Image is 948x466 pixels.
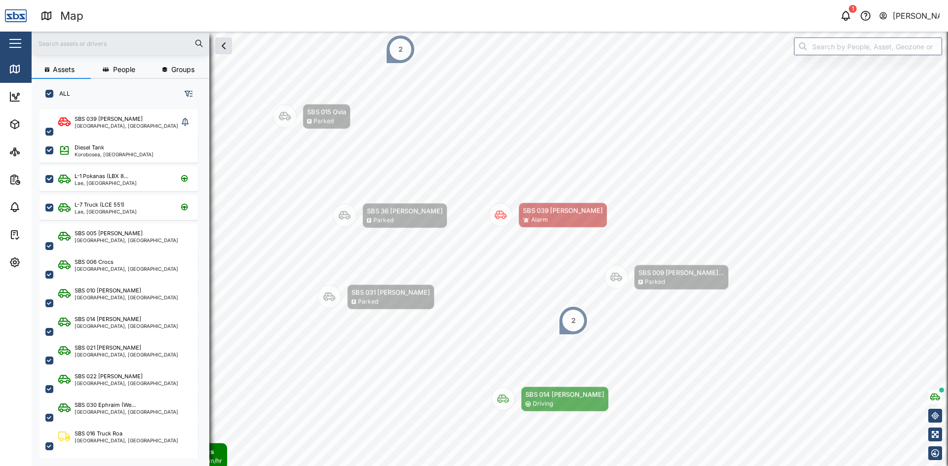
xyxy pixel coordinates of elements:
[352,287,430,297] div: SBS 031 [PERSON_NAME]
[367,206,443,216] div: SBS 36 [PERSON_NAME]
[75,172,128,180] div: L-1 Pokanas (LBX 8...
[26,229,53,240] div: Tasks
[531,215,548,225] div: Alarm
[849,5,857,13] div: 1
[317,285,434,310] div: Map marker
[113,66,135,73] span: People
[75,409,178,414] div: [GEOGRAPHIC_DATA], [GEOGRAPHIC_DATA]
[638,268,724,278] div: SBS 009 [PERSON_NAME]...
[5,5,27,27] img: Main Logo
[314,117,334,126] div: Parked
[75,123,178,128] div: [GEOGRAPHIC_DATA], [GEOGRAPHIC_DATA]
[358,297,378,307] div: Parked
[75,287,141,295] div: SBS 010 [PERSON_NAME]
[26,174,59,185] div: Reports
[32,32,948,466] canvas: Map
[75,372,143,381] div: SBS 022 [PERSON_NAME]
[75,115,143,123] div: SBS 039 [PERSON_NAME]
[645,278,665,287] div: Parked
[26,146,49,157] div: Sites
[75,344,141,352] div: SBS 021 [PERSON_NAME]
[26,119,56,130] div: Assets
[60,7,83,25] div: Map
[273,104,351,129] div: Map marker
[75,143,104,152] div: Diesel Tank
[39,106,209,458] div: grid
[75,381,178,386] div: [GEOGRAPHIC_DATA], [GEOGRAPHIC_DATA]
[53,90,70,98] label: ALL
[373,216,394,225] div: Parked
[333,203,447,228] div: Map marker
[386,35,415,64] div: Map marker
[26,64,48,74] div: Map
[75,352,178,357] div: [GEOGRAPHIC_DATA], [GEOGRAPHIC_DATA]
[491,387,609,412] div: Map marker
[75,430,122,438] div: SBS 016 Truck Roa
[604,265,729,290] div: Map marker
[38,36,203,51] input: Search assets or drivers
[489,203,607,228] div: Map marker
[75,209,137,214] div: Lae, [GEOGRAPHIC_DATA]
[75,401,136,409] div: SBS 030 Ephraim (We...
[307,107,346,117] div: SBS 015 Ovia
[75,438,178,443] div: [GEOGRAPHIC_DATA], [GEOGRAPHIC_DATA]
[533,399,553,409] div: Driving
[75,152,154,157] div: Korobosea, [GEOGRAPHIC_DATA]
[878,9,940,23] button: [PERSON_NAME]
[26,91,70,102] div: Dashboard
[398,44,403,55] div: 2
[525,390,604,399] div: SBS 014 [PERSON_NAME]
[171,66,195,73] span: Groups
[75,238,178,243] div: [GEOGRAPHIC_DATA], [GEOGRAPHIC_DATA]
[75,295,178,300] div: [GEOGRAPHIC_DATA], [GEOGRAPHIC_DATA]
[794,37,942,55] input: Search by People, Asset, Geozone or Place
[75,229,143,238] div: SBS 005 [PERSON_NAME]
[523,206,603,215] div: SBS 039 [PERSON_NAME]
[75,323,178,328] div: [GEOGRAPHIC_DATA], [GEOGRAPHIC_DATA]
[75,180,137,185] div: Lae, [GEOGRAPHIC_DATA]
[75,266,178,271] div: [GEOGRAPHIC_DATA], [GEOGRAPHIC_DATA]
[893,10,940,22] div: [PERSON_NAME]
[53,66,75,73] span: Assets
[26,202,56,213] div: Alarms
[75,258,114,266] div: SBS 006 Crocs
[75,315,141,323] div: SBS 014 [PERSON_NAME]
[26,257,61,268] div: Settings
[75,201,124,209] div: L-7 Truck (LCE 551)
